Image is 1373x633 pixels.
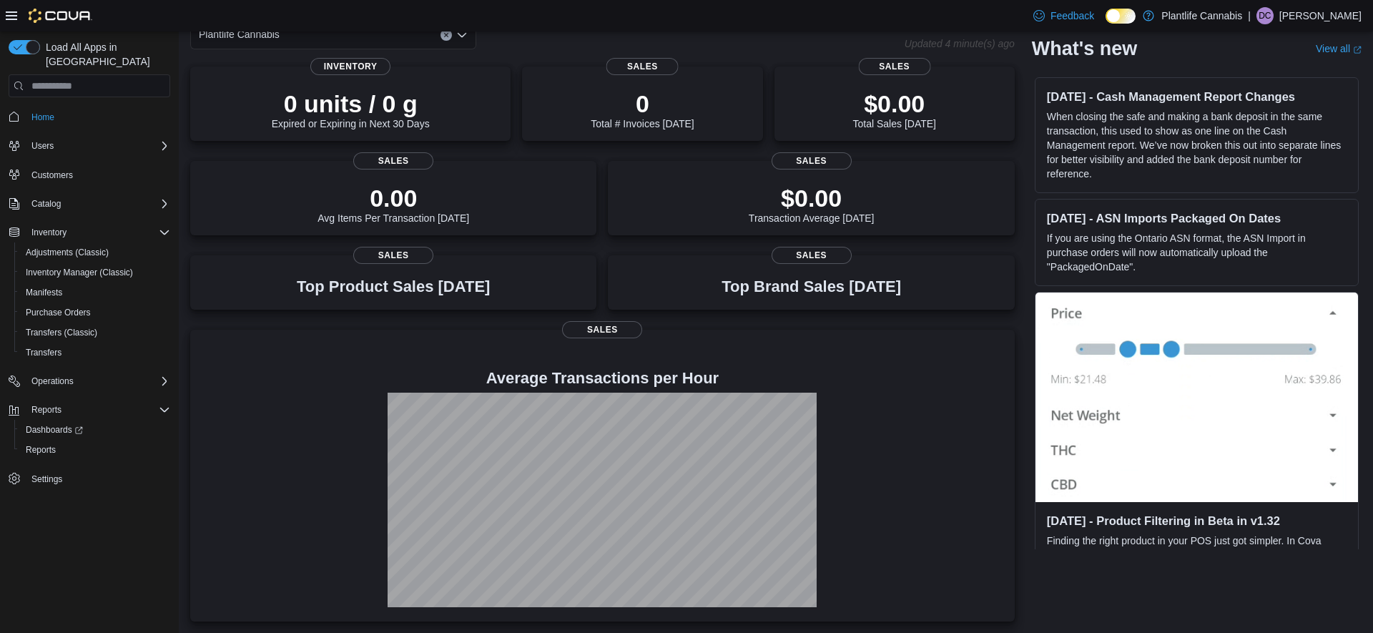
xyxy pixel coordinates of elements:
[749,184,875,212] p: $0.00
[26,444,56,456] span: Reports
[20,264,139,281] a: Inventory Manager (Classic)
[26,401,67,418] button: Reports
[3,194,176,214] button: Catalog
[20,304,170,321] span: Purchase Orders
[722,278,901,295] h3: Top Brand Sales [DATE]
[3,400,176,420] button: Reports
[26,373,170,390] span: Operations
[26,167,79,184] a: Customers
[1316,43,1362,54] a: View allExternal link
[26,224,72,241] button: Inventory
[749,184,875,224] div: Transaction Average [DATE]
[31,170,73,181] span: Customers
[20,421,89,438] a: Dashboards
[14,440,176,460] button: Reports
[310,58,390,75] span: Inventory
[1047,211,1347,225] h3: [DATE] - ASN Imports Packaged On Dates
[591,89,694,129] div: Total # Invoices [DATE]
[20,421,170,438] span: Dashboards
[26,424,83,436] span: Dashboards
[14,262,176,283] button: Inventory Manager (Classic)
[26,109,60,126] a: Home
[353,152,433,170] span: Sales
[9,100,170,526] nav: Complex example
[591,89,694,118] p: 0
[272,89,430,118] p: 0 units / 0 g
[26,471,68,488] a: Settings
[26,137,170,154] span: Users
[26,195,170,212] span: Catalog
[31,376,74,387] span: Operations
[31,473,62,485] span: Settings
[1047,514,1347,528] h3: [DATE] - Product Filtering in Beta in v1.32
[441,29,452,41] button: Clear input
[1279,7,1362,24] p: [PERSON_NAME]
[14,343,176,363] button: Transfers
[14,283,176,303] button: Manifests
[14,420,176,440] a: Dashboards
[26,137,59,154] button: Users
[29,9,92,23] img: Cova
[1050,9,1094,23] span: Feedback
[1161,7,1242,24] p: Plantlife Cannabis
[20,284,68,301] a: Manifests
[31,112,54,123] span: Home
[1106,9,1136,24] input: Dark Mode
[199,26,280,43] span: Plantlife Cannabis
[14,323,176,343] button: Transfers (Classic)
[353,247,433,264] span: Sales
[31,140,54,152] span: Users
[26,166,170,184] span: Customers
[26,307,91,318] span: Purchase Orders
[26,224,170,241] span: Inventory
[606,58,679,75] span: Sales
[26,107,170,125] span: Home
[20,264,170,281] span: Inventory Manager (Classic)
[20,244,170,261] span: Adjustments (Classic)
[20,324,103,341] a: Transfers (Classic)
[1248,7,1251,24] p: |
[202,370,1003,387] h4: Average Transactions per Hour
[14,303,176,323] button: Purchase Orders
[20,441,170,458] span: Reports
[26,401,170,418] span: Reports
[20,344,170,361] span: Transfers
[297,278,490,295] h3: Top Product Sales [DATE]
[853,89,936,129] div: Total Sales [DATE]
[26,287,62,298] span: Manifests
[318,184,469,212] p: 0.00
[318,184,469,224] div: Avg Items Per Transaction [DATE]
[1256,7,1274,24] div: Donna Chapman
[1028,1,1100,30] a: Feedback
[26,470,170,488] span: Settings
[272,89,430,129] div: Expired or Expiring in Next 30 Days
[3,136,176,156] button: Users
[26,247,109,258] span: Adjustments (Classic)
[31,227,67,238] span: Inventory
[31,198,61,210] span: Catalog
[3,106,176,127] button: Home
[26,347,61,358] span: Transfers
[26,267,133,278] span: Inventory Manager (Classic)
[20,324,170,341] span: Transfers (Classic)
[40,40,170,69] span: Load All Apps in [GEOGRAPHIC_DATA]
[1047,109,1347,181] p: When closing the safe and making a bank deposit in the same transaction, this used to show as one...
[20,284,170,301] span: Manifests
[905,38,1015,49] p: Updated 4 minute(s) ago
[3,371,176,391] button: Operations
[1259,7,1271,24] span: DC
[456,29,468,41] button: Open list of options
[1032,37,1137,60] h2: What's new
[1353,45,1362,54] svg: External link
[858,58,930,75] span: Sales
[26,195,67,212] button: Catalog
[1047,89,1347,104] h3: [DATE] - Cash Management Report Changes
[772,247,852,264] span: Sales
[3,165,176,185] button: Customers
[31,404,61,416] span: Reports
[20,441,61,458] a: Reports
[1047,231,1347,274] p: If you are using the Ontario ASN format, the ASN Import in purchase orders will now automatically...
[3,468,176,489] button: Settings
[772,152,852,170] span: Sales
